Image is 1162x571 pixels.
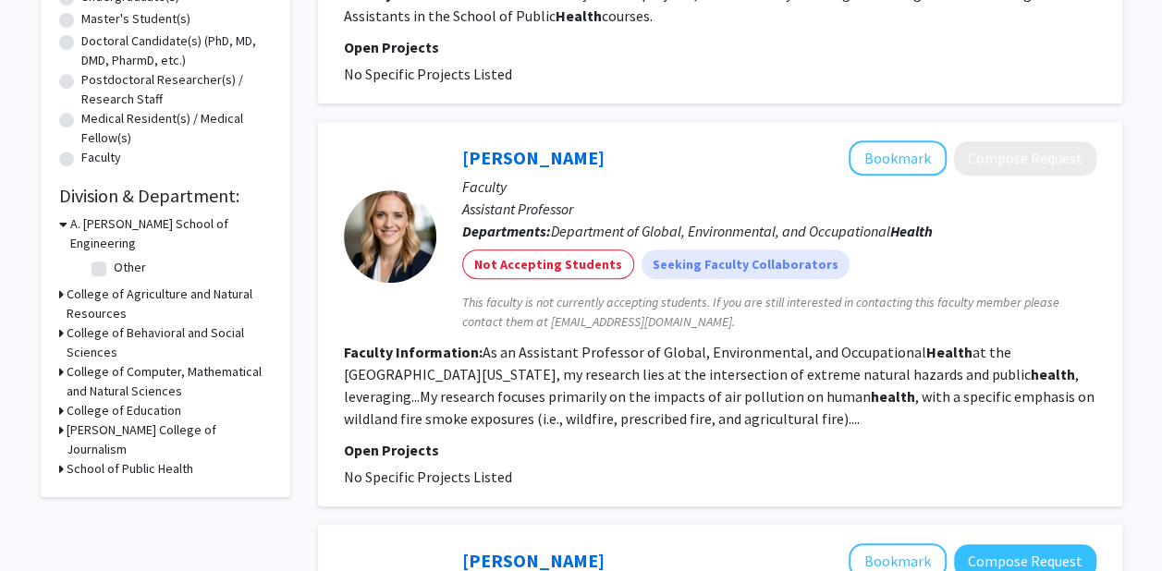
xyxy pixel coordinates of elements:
span: No Specific Projects Listed [344,468,512,486]
h3: College of Agriculture and Natural Resources [67,285,272,323]
mat-chip: Not Accepting Students [462,249,634,279]
h3: College of Education [67,401,181,420]
mat-chip: Seeking Faculty Collaborators [642,249,850,279]
b: health [871,387,915,406]
label: Doctoral Candidate(s) (PhD, MD, DMD, PharmD, etc.) [81,31,272,70]
b: Health [556,6,602,25]
label: Postdoctoral Researcher(s) / Research Staff [81,70,272,109]
p: Open Projects [344,439,1096,461]
span: This faculty is not currently accepting students. If you are still interested in contacting this ... [462,293,1096,332]
iframe: Chat [14,488,79,557]
h3: College of Behavioral and Social Sciences [67,323,272,362]
label: Master's Student(s) [81,9,190,29]
h3: A. [PERSON_NAME] School of Engineering [70,214,272,253]
button: Compose Request to Jennifer Stowell [954,141,1096,176]
button: Add Jennifer Stowell to Bookmarks [849,140,947,176]
h3: School of Public Health [67,459,193,479]
p: Open Projects [344,36,1096,58]
label: Faculty [81,148,121,167]
p: Faculty [462,176,1096,198]
span: No Specific Projects Listed [344,65,512,83]
b: health [1031,365,1075,383]
b: Health [890,222,933,240]
label: Medical Resident(s) / Medical Fellow(s) [81,109,272,148]
a: [PERSON_NAME] [462,146,605,169]
h3: [PERSON_NAME] College of Journalism [67,420,272,459]
b: Health [926,343,972,361]
h3: College of Computer, Mathematical and Natural Sciences [67,362,272,401]
fg-read-more: As an Assistant Professor of Global, Environmental, and Occupational at the [GEOGRAPHIC_DATA][US_... [344,343,1095,428]
span: Department of Global, Environmental, and Occupational [551,222,933,240]
h2: Division & Department: [59,185,272,207]
label: Other [114,258,146,277]
b: Faculty Information: [344,343,483,361]
b: Departments: [462,222,551,240]
p: Assistant Professor [462,198,1096,220]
